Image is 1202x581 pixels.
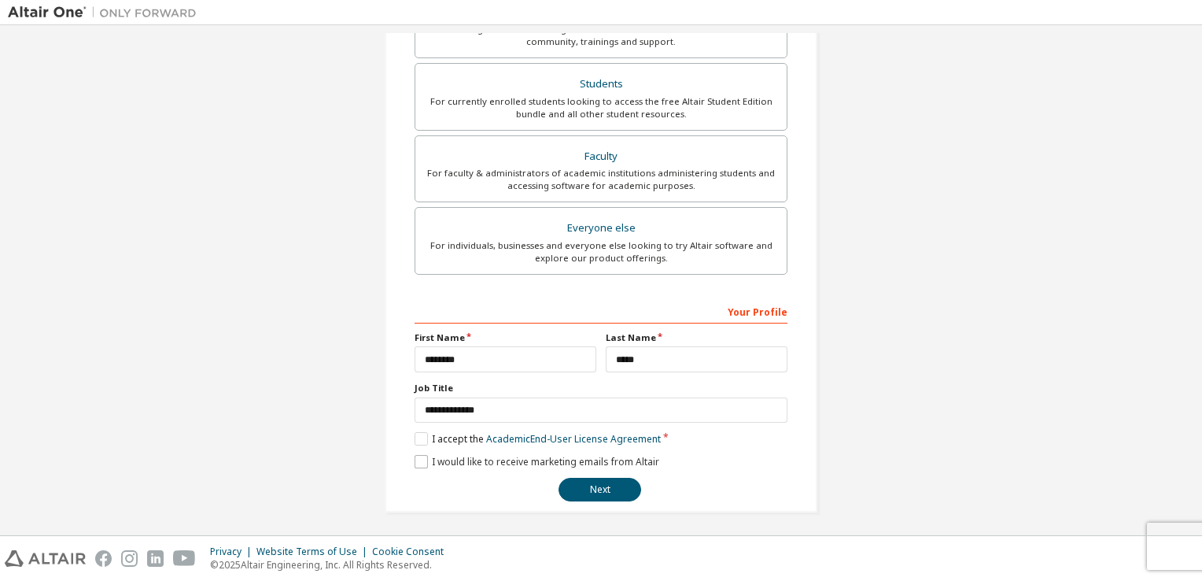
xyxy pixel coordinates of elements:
[425,239,777,265] div: For individuals, businesses and everyone else looking to try Altair software and explore our prod...
[559,478,641,501] button: Next
[256,546,372,558] div: Website Terms of Use
[372,546,453,558] div: Cookie Consent
[173,550,196,567] img: youtube.svg
[210,546,256,558] div: Privacy
[415,331,596,344] label: First Name
[425,167,777,192] div: For faculty & administrators of academic institutions administering students and accessing softwa...
[415,432,661,446] label: I accept the
[425,95,777,120] div: For currently enrolled students looking to access the free Altair Student Edition bundle and all ...
[606,331,787,344] label: Last Name
[415,298,787,324] div: Your Profile
[425,217,777,239] div: Everyone else
[425,23,777,48] div: For existing customers looking to access software downloads, HPC resources, community, trainings ...
[486,432,661,446] a: Academic End-User License Agreement
[5,550,86,567] img: altair_logo.svg
[121,550,138,567] img: instagram.svg
[8,5,205,20] img: Altair One
[147,550,164,567] img: linkedin.svg
[95,550,112,567] img: facebook.svg
[415,382,787,394] label: Job Title
[425,73,777,95] div: Students
[415,455,659,468] label: I would like to receive marketing emails from Altair
[425,146,777,168] div: Faculty
[210,558,453,572] p: © 2025 Altair Engineering, Inc. All Rights Reserved.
